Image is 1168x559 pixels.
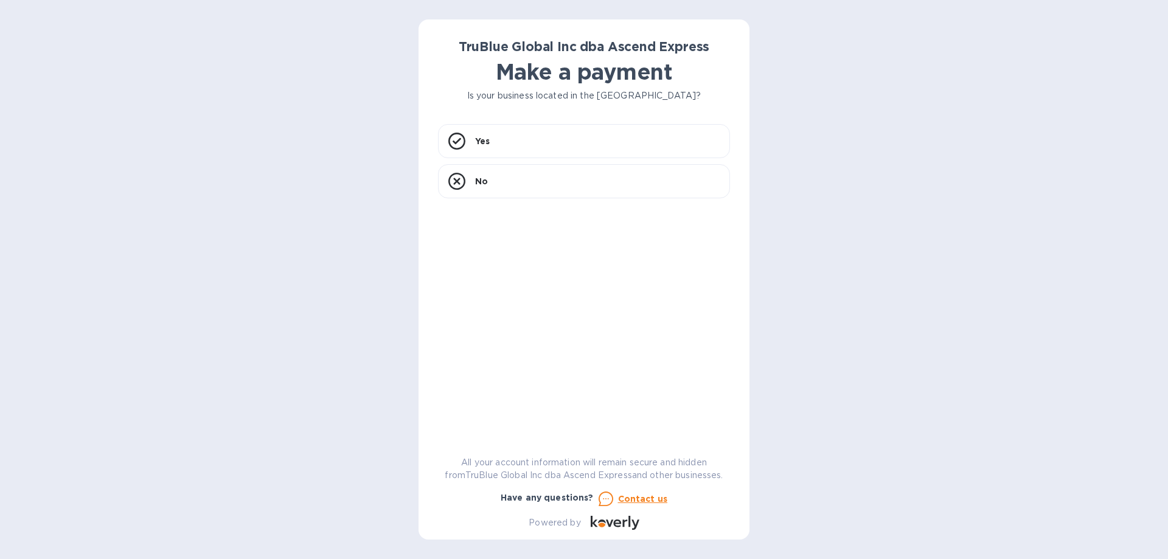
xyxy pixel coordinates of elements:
p: Is your business located in the [GEOGRAPHIC_DATA]? [438,89,730,102]
b: TruBlue Global Inc dba Ascend Express [459,39,710,54]
p: Yes [475,135,490,147]
u: Contact us [618,494,668,504]
p: No [475,175,488,187]
b: Have any questions? [501,493,594,502]
h1: Make a payment [438,59,730,85]
p: Powered by [529,516,580,529]
p: All your account information will remain secure and hidden from TruBlue Global Inc dba Ascend Exp... [438,456,730,482]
